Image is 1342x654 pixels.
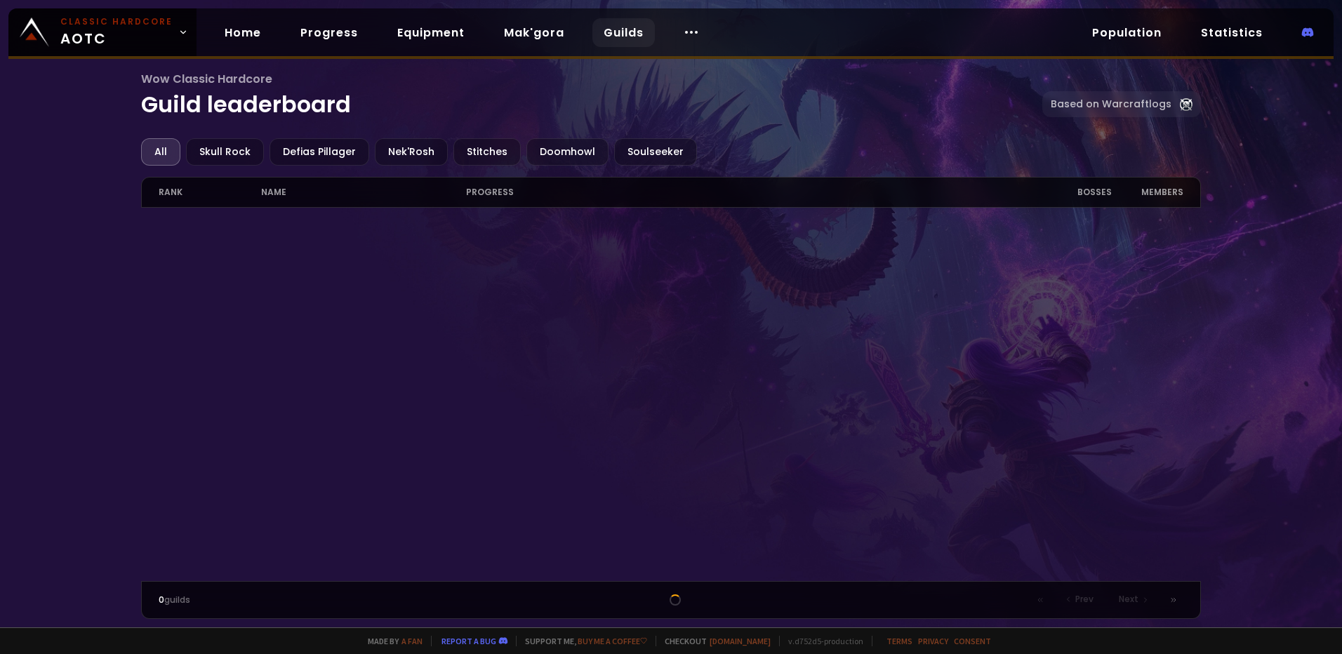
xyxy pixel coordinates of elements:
[159,178,261,207] div: rank
[918,636,948,646] a: Privacy
[60,15,173,49] span: AOTC
[213,18,272,47] a: Home
[270,138,369,166] div: Defias Pillager
[159,594,164,606] span: 0
[578,636,647,646] a: Buy me a coffee
[1075,593,1094,606] span: Prev
[60,15,173,28] small: Classic Hardcore
[186,138,264,166] div: Skull Rock
[779,636,863,646] span: v. d752d5 - production
[261,178,466,207] div: name
[1030,178,1112,207] div: Bosses
[375,138,448,166] div: Nek'Rosh
[1112,178,1183,207] div: members
[1042,91,1201,117] a: Based on Warcraftlogs
[453,138,521,166] div: Stitches
[516,636,647,646] span: Support me,
[289,18,369,47] a: Progress
[886,636,912,646] a: Terms
[386,18,476,47] a: Equipment
[954,636,991,646] a: Consent
[8,8,197,56] a: Classic HardcoreAOTC
[141,70,1042,88] span: Wow Classic Hardcore
[526,138,609,166] div: Doomhowl
[493,18,576,47] a: Mak'gora
[1190,18,1274,47] a: Statistics
[1119,593,1138,606] span: Next
[614,138,697,166] div: Soulseeker
[401,636,423,646] a: a fan
[1180,98,1192,111] img: Warcraftlog
[710,636,771,646] a: [DOMAIN_NAME]
[359,636,423,646] span: Made by
[1081,18,1173,47] a: Population
[141,70,1042,121] h1: Guild leaderboard
[441,636,496,646] a: Report a bug
[656,636,771,646] span: Checkout
[592,18,655,47] a: Guilds
[159,594,415,606] div: guilds
[141,138,180,166] div: All
[466,178,1030,207] div: progress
